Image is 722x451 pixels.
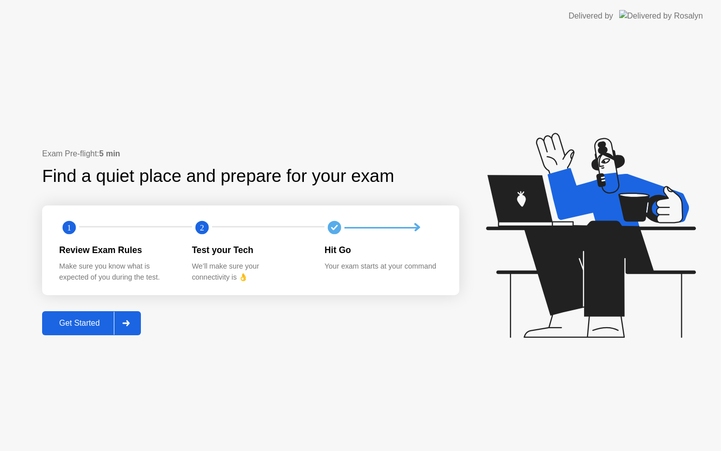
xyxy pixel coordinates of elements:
[324,244,441,257] div: Hit Go
[42,148,459,160] div: Exam Pre-flight:
[59,261,176,283] div: Make sure you know what is expected of you during the test.
[192,244,309,257] div: Test your Tech
[619,10,703,22] img: Delivered by Rosalyn
[192,261,309,283] div: We’ll make sure your connectivity is 👌
[200,223,204,233] text: 2
[324,261,441,272] div: Your exam starts at your command
[67,223,71,233] text: 1
[569,10,613,22] div: Delivered by
[59,244,176,257] div: Review Exam Rules
[99,149,120,158] b: 5 min
[42,311,141,335] button: Get Started
[45,319,114,328] div: Get Started
[42,163,396,189] div: Find a quiet place and prepare for your exam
